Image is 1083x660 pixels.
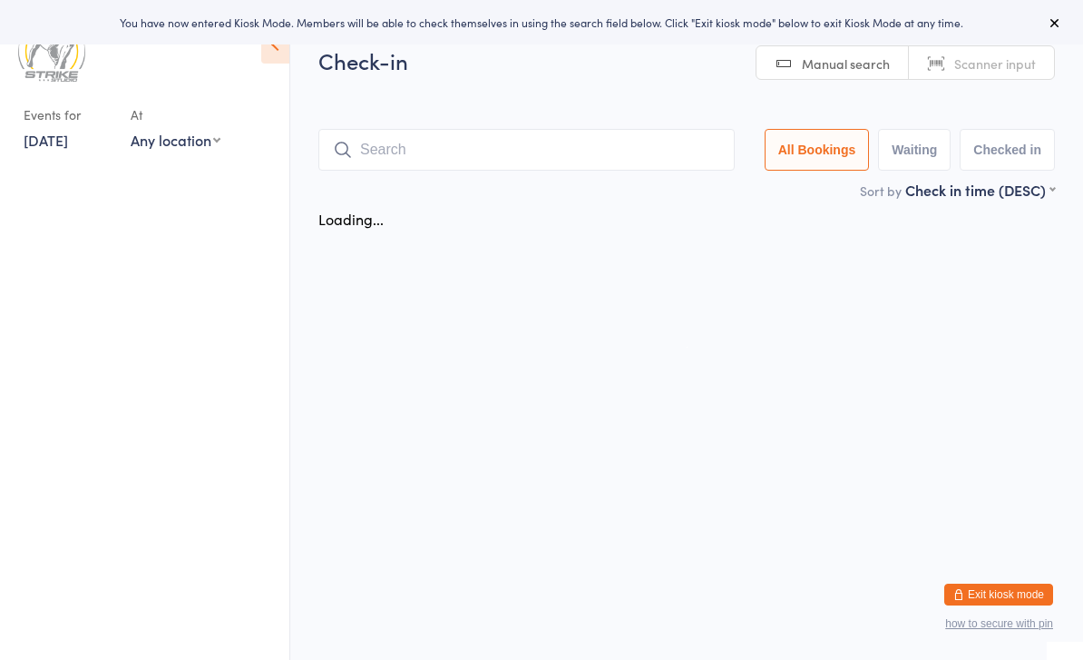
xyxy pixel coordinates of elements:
input: Search [318,129,735,171]
div: Loading... [318,209,384,229]
button: Exit kiosk mode [944,584,1053,606]
img: Strike Studio [18,14,85,82]
button: Checked in [960,129,1055,171]
div: Events for [24,100,112,130]
span: Manual search [802,54,890,73]
a: [DATE] [24,130,68,150]
div: Check in time (DESC) [905,180,1055,200]
div: Any location [131,130,220,150]
button: how to secure with pin [945,617,1053,630]
div: At [131,100,220,130]
h2: Check-in [318,45,1055,75]
div: You have now entered Kiosk Mode. Members will be able to check themselves in using the search fie... [29,15,1054,30]
label: Sort by [860,182,902,200]
button: Waiting [878,129,951,171]
button: All Bookings [765,129,870,171]
span: Scanner input [954,54,1036,73]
